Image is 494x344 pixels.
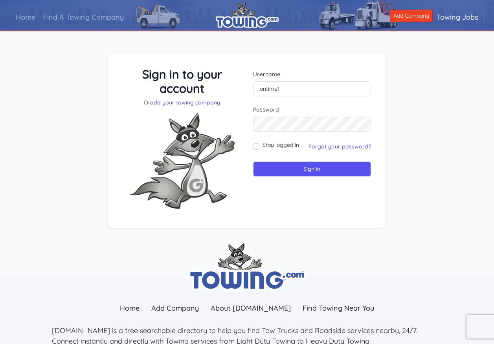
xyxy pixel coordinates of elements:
[216,2,279,28] img: logo.png
[114,300,145,317] a: Home
[309,143,371,150] a: Forgot your password?
[253,161,371,177] input: Sign in
[205,300,297,317] a: About [DOMAIN_NAME]
[433,6,482,28] a: Towing Jobs
[12,6,39,28] a: Home
[123,106,241,215] img: Fox-Excited.png
[145,300,205,317] a: Add Company
[123,67,241,95] h3: Sign in to your account
[390,10,433,22] a: Add Company
[188,243,306,291] img: towing
[150,99,220,106] a: add your towing company
[253,70,371,78] label: Username
[297,300,380,317] a: Find Towing Near You
[39,6,128,28] a: Find A Towing Company
[263,141,299,149] label: Stay logged in
[123,99,241,106] p: Or
[253,106,371,113] label: Password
